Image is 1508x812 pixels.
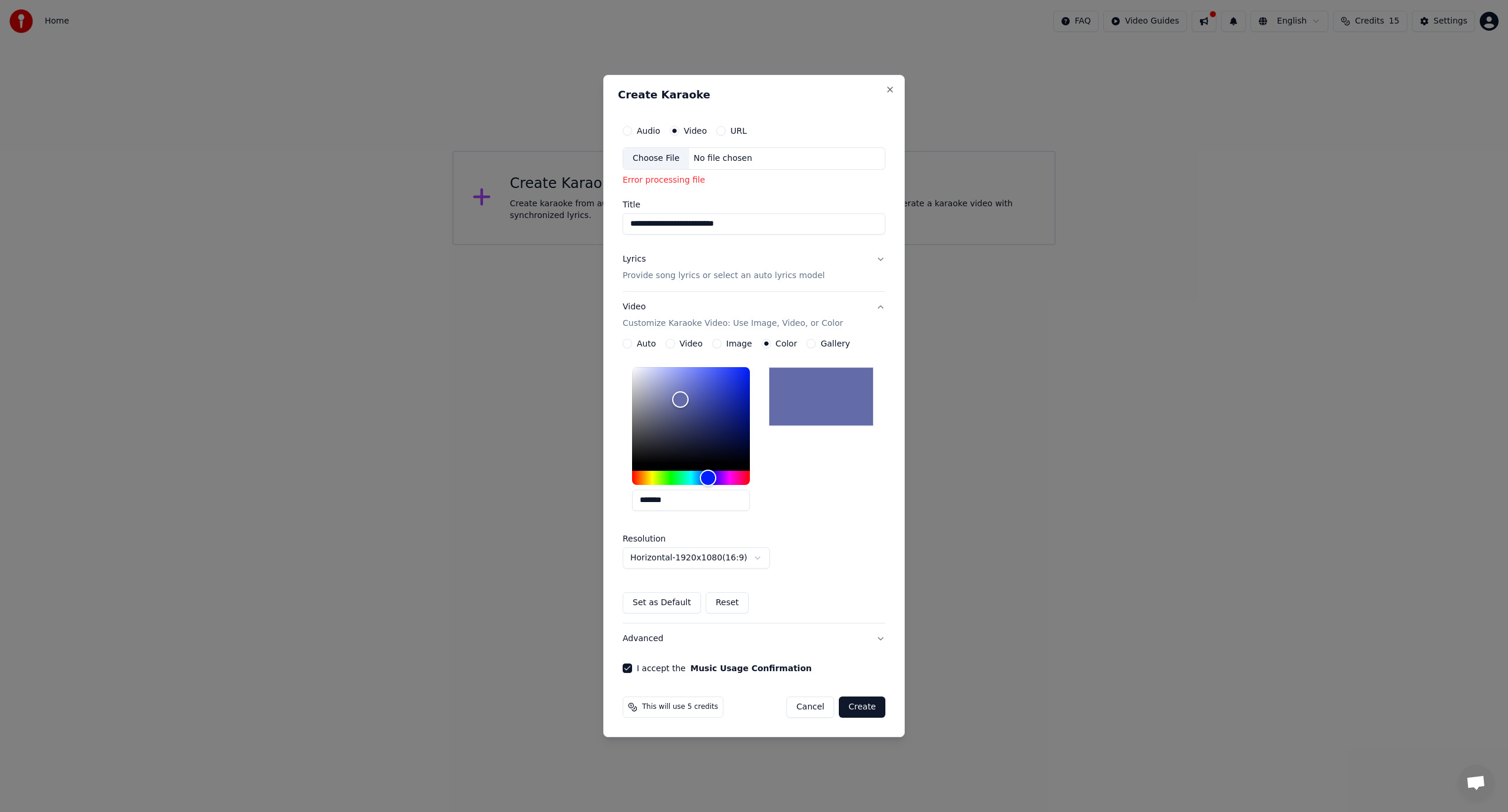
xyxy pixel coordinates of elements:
[623,301,843,329] div: Video
[632,471,750,485] div: Hue
[839,697,885,718] button: Create
[684,127,707,135] label: Video
[623,253,646,265] div: Lyrics
[637,339,656,348] label: Auto
[730,127,747,135] label: URL
[706,592,749,613] button: Reset
[726,339,752,348] label: Image
[637,664,812,672] label: I accept the
[618,90,890,100] h2: Create Karaoke
[637,127,660,135] label: Audio
[776,339,798,348] label: Color
[623,200,885,209] label: Title
[689,153,757,164] div: No file chosen
[623,174,885,186] div: Error processing file
[623,148,689,169] div: Choose File
[680,339,703,348] label: Video
[623,270,825,282] p: Provide song lyrics or select an auto lyrics model
[623,318,843,329] p: Customize Karaoke Video: Use Image, Video, or Color
[623,244,885,291] button: LyricsProvide song lyrics or select an auto lyrics model
[632,367,750,464] div: Color
[623,623,885,654] button: Advanced
[623,534,740,543] label: Resolution
[623,339,885,623] div: VideoCustomize Karaoke Video: Use Image, Video, or Color
[642,702,718,712] span: This will use 5 credits
[623,292,885,339] button: VideoCustomize Karaoke Video: Use Image, Video, or Color
[821,339,850,348] label: Gallery
[623,592,701,613] button: Set as Default
[690,664,812,672] button: I accept the
[786,697,834,718] button: Cancel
